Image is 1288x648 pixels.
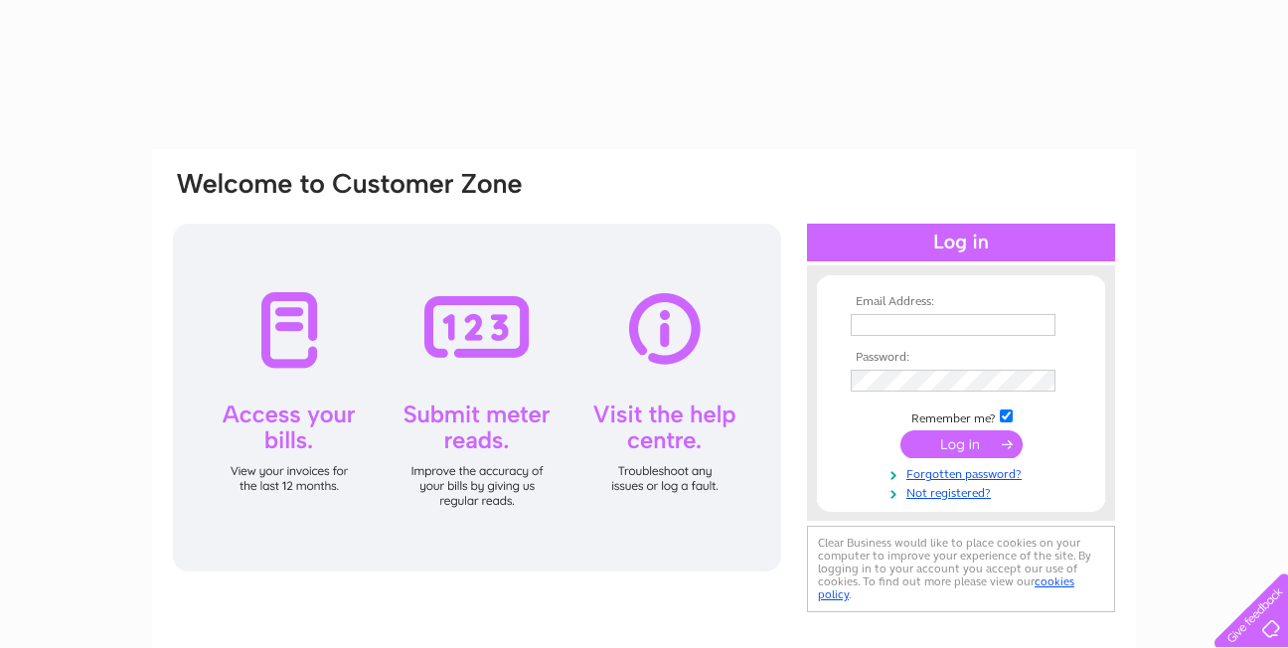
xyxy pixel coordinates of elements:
[846,351,1076,365] th: Password:
[851,463,1076,482] a: Forgotten password?
[846,295,1076,309] th: Email Address:
[900,430,1023,458] input: Submit
[851,482,1076,501] a: Not registered?
[818,574,1074,601] a: cookies policy
[807,526,1115,612] div: Clear Business would like to place cookies on your computer to improve your experience of the sit...
[846,406,1076,426] td: Remember me?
